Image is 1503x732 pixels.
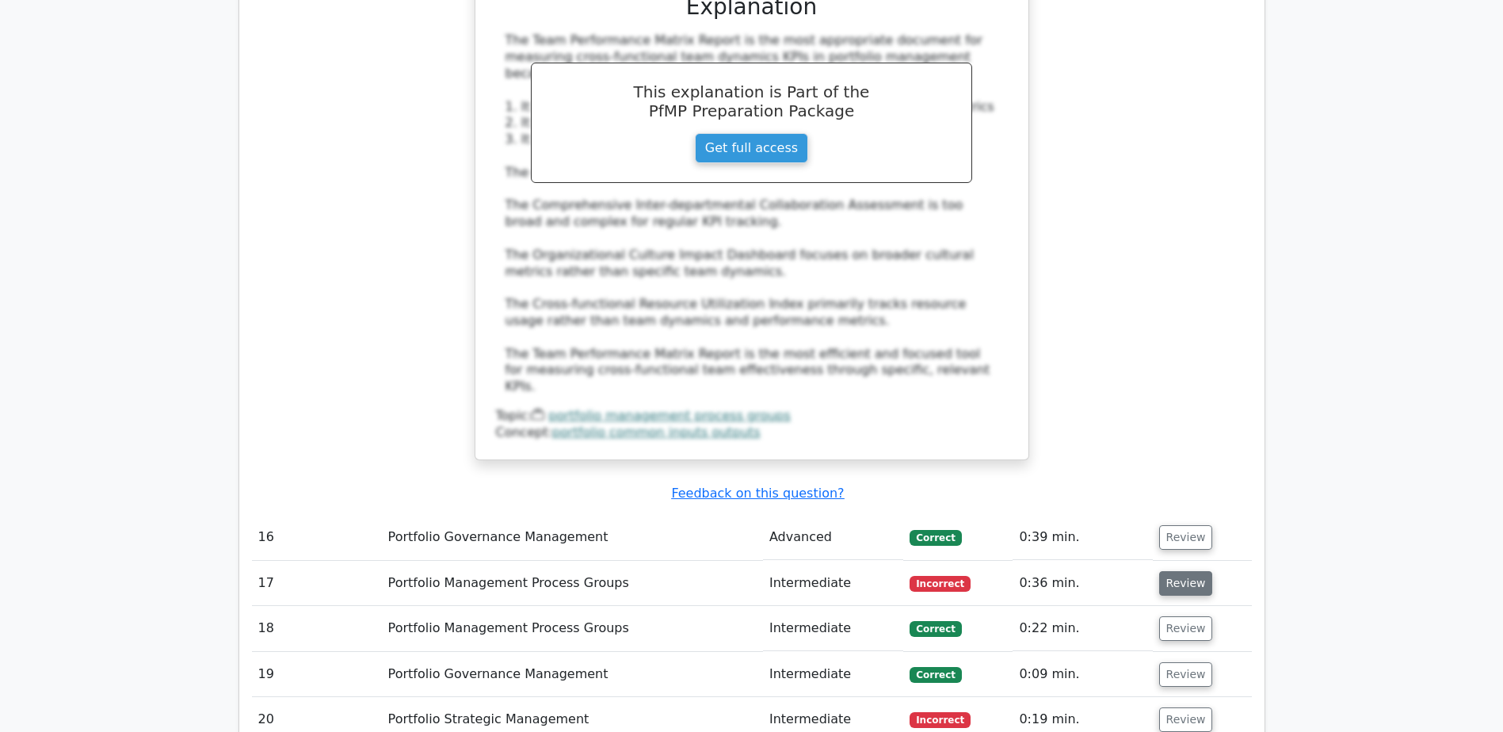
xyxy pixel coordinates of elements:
[548,408,791,423] a: portfolio management process groups
[252,515,382,560] td: 16
[763,515,903,560] td: Advanced
[910,621,961,637] span: Correct
[382,606,763,651] td: Portfolio Management Process Groups
[1159,525,1213,550] button: Review
[910,576,971,592] span: Incorrect
[552,425,760,440] a: portfolio common inputs outputs
[1013,515,1152,560] td: 0:39 min.
[252,606,382,651] td: 18
[496,425,1008,441] div: Concept:
[1013,561,1152,606] td: 0:36 min.
[1159,616,1213,641] button: Review
[252,561,382,606] td: 17
[1013,652,1152,697] td: 0:09 min.
[1159,707,1213,732] button: Review
[496,408,1008,425] div: Topic:
[910,530,961,546] span: Correct
[763,606,903,651] td: Intermediate
[382,515,763,560] td: Portfolio Governance Management
[382,561,763,606] td: Portfolio Management Process Groups
[252,652,382,697] td: 19
[763,561,903,606] td: Intermediate
[671,486,844,501] a: Feedback on this question?
[382,652,763,697] td: Portfolio Governance Management
[1159,662,1213,687] button: Review
[910,712,971,728] span: Incorrect
[695,133,808,163] a: Get full access
[910,667,961,683] span: Correct
[763,652,903,697] td: Intermediate
[1013,606,1152,651] td: 0:22 min.
[505,32,998,395] div: The Team Performance Matrix Report is the most appropriate document for measuring cross-functiona...
[1159,571,1213,596] button: Review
